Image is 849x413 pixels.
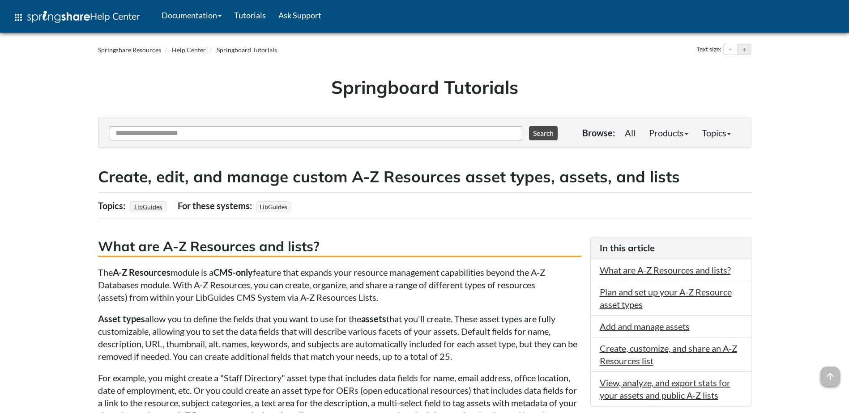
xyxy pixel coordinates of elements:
strong: assets [361,313,386,324]
a: Topics [695,124,738,142]
a: All [618,124,642,142]
a: Ask Support [272,4,328,26]
a: Products [642,124,695,142]
a: arrow_upward [820,367,840,378]
strong: Asset types [98,313,145,324]
a: apps Help Center [7,4,146,31]
a: Springshare Resources [98,46,161,54]
div: For these systems: [178,197,254,214]
a: What are A-Z Resources and lists? [600,265,731,275]
p: Browse: [582,126,615,139]
h3: In this article [600,242,742,254]
div: Text size: [695,44,723,55]
p: The module is a feature that expands your resource management capabilities beyond the A-Z Databas... [98,266,581,303]
button: Decrease text size [724,44,737,55]
button: Increase text size [738,44,751,55]
img: Springshare [27,11,90,23]
a: Springboard Tutorials [217,46,277,54]
span: LibGuides [256,201,290,212]
div: Topics: [98,197,128,214]
a: Tutorials [228,4,272,26]
button: Search [529,126,558,140]
a: View, analyze, and export stats for your assets and public A-Z lists [600,377,730,400]
span: arrow_upward [820,367,840,386]
a: LibGuides [133,200,163,213]
a: Add and manage assets [600,321,690,332]
strong: CMS-only [213,267,253,278]
a: Help Center [172,46,206,54]
h3: What are A-Z Resources and lists? [98,237,581,257]
h2: Create, edit, and manage custom A-Z Resources asset types, assets, and lists [98,166,751,188]
span: apps [13,12,24,23]
strong: A-Z Resources [113,267,171,278]
a: Plan and set up your A-Z Resource asset types [600,287,732,310]
p: allow you to define the fields that you want to use for the that you'll create. These asset types... [98,312,581,362]
span: Help Center [90,10,140,22]
h1: Springboard Tutorials [105,75,745,100]
a: Create, customize, and share an A-Z Resources list [600,343,737,366]
a: Documentation [155,4,228,26]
